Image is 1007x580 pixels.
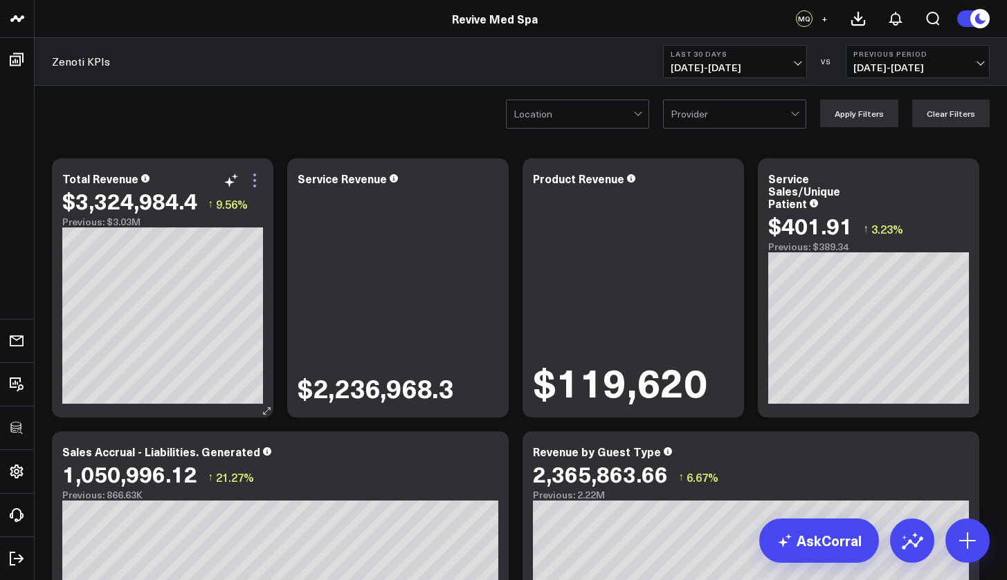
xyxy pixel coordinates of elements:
div: Service Sales/Unique Patient [768,171,840,211]
div: $3,324,984.4 [62,188,197,213]
div: $401.91 [768,213,853,238]
span: 6.67% [687,469,718,485]
span: ↑ [208,195,213,213]
div: 2,365,863.66 [533,461,668,486]
div: Sales Accrual - Liabilities. Generated [62,444,260,459]
span: + [822,14,828,24]
div: VS [814,57,839,66]
span: 9.56% [216,196,248,212]
div: Previous: 866.63K [62,489,498,501]
b: Last 30 Days [671,50,799,58]
button: + [816,10,833,27]
span: 3.23% [871,221,903,236]
span: [DATE] - [DATE] [671,62,799,73]
a: Zenoti KPIs [52,54,110,69]
div: Service Revenue [298,171,387,186]
span: ↑ [863,220,869,238]
div: Revenue by Guest Type [533,444,661,459]
div: Total Revenue [62,171,138,186]
div: $2,236,968.3 [298,375,453,400]
button: Apply Filters [820,100,898,127]
div: 1,050,996.12 [62,461,197,486]
div: MQ [796,10,813,27]
span: 21.27% [216,469,254,485]
button: Last 30 Days[DATE]-[DATE] [663,45,807,78]
div: Product Revenue [533,171,624,186]
div: Previous: $389.34 [768,241,969,252]
span: ↑ [208,468,213,486]
div: Previous: 2.22M [533,489,969,501]
span: [DATE] - [DATE] [853,62,982,73]
a: Revive Med Spa [452,11,538,26]
div: Previous: $3.03M [62,216,263,227]
div: $119,620 [533,362,707,400]
button: Clear Filters [912,100,990,127]
button: Previous Period[DATE]-[DATE] [846,45,990,78]
a: AskCorral [759,518,879,563]
b: Previous Period [853,50,982,58]
span: ↑ [678,468,684,486]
